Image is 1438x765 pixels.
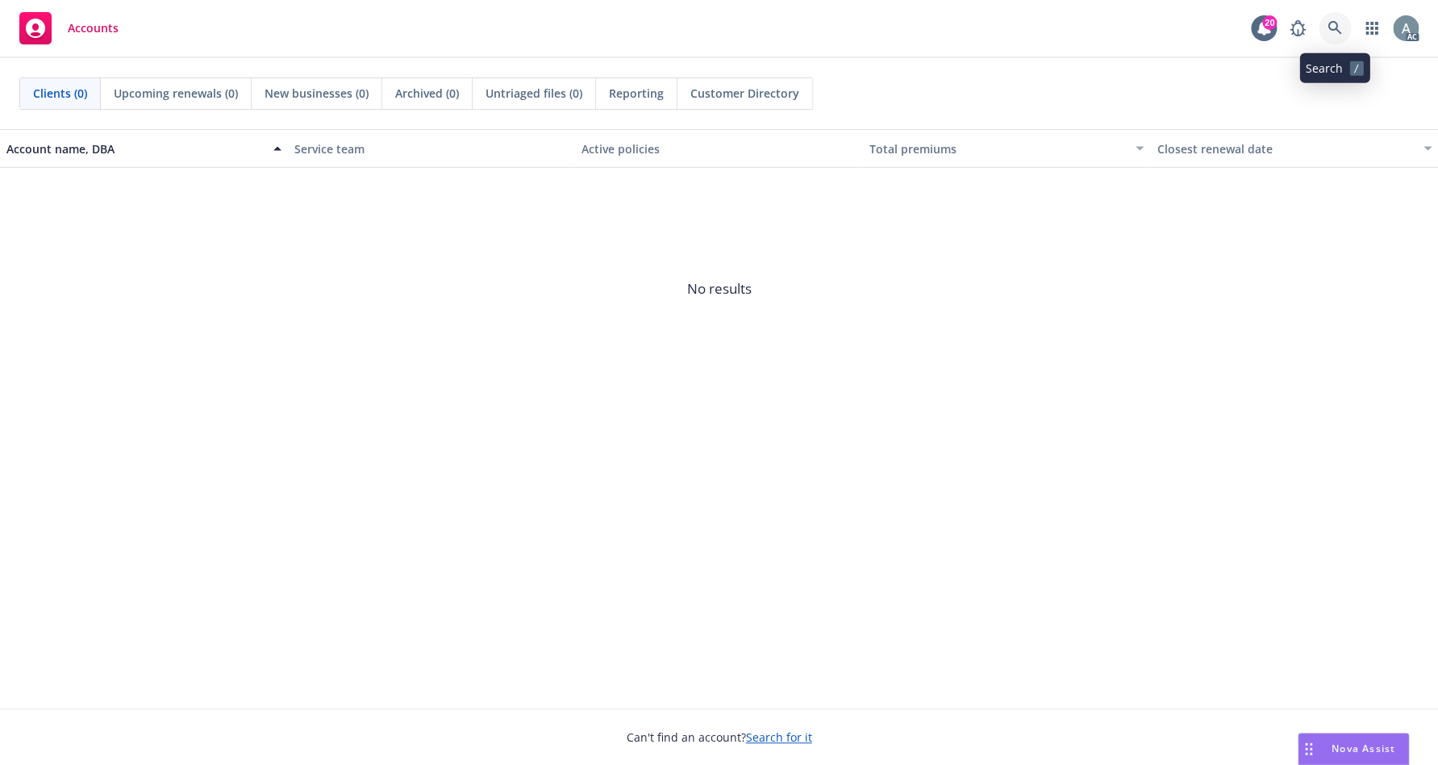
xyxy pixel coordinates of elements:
button: Service team [288,129,576,168]
button: Closest renewal date [1150,129,1438,168]
a: Switch app [1356,12,1388,44]
button: Nova Assist [1298,733,1409,765]
span: Untriaged files (0) [486,85,582,102]
span: Can't find an account? [627,729,812,746]
span: Archived (0) [395,85,459,102]
span: Accounts [68,22,119,35]
a: Search [1319,12,1351,44]
span: Upcoming renewals (0) [114,85,238,102]
a: Report a Bug [1282,12,1314,44]
img: photo [1393,15,1419,41]
button: Active policies [575,129,863,168]
span: Clients (0) [33,85,87,102]
button: Total premiums [863,129,1151,168]
div: Account name, DBA [6,140,264,157]
a: Accounts [13,6,125,51]
div: Service team [294,140,569,157]
div: Active policies [581,140,857,157]
span: Customer Directory [690,85,799,102]
div: 20 [1262,11,1277,26]
div: Drag to move [1298,734,1319,764]
span: Reporting [609,85,664,102]
div: Total premiums [869,140,1127,157]
a: Search for it [746,729,812,745]
span: New businesses (0) [265,85,369,102]
span: Nova Assist [1332,742,1395,755]
div: Closest renewal date [1157,140,1414,157]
